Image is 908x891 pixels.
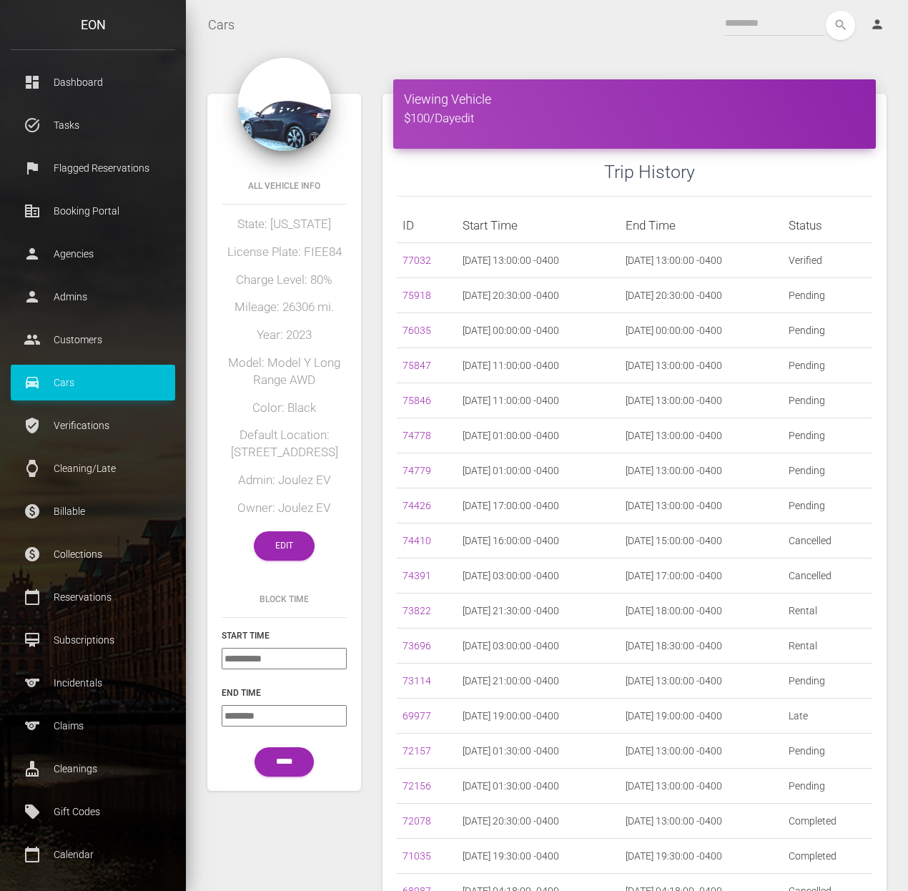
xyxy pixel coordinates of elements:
[222,400,347,417] h5: Color: Black
[403,570,431,581] a: 74391
[620,769,783,804] td: [DATE] 13:00:00 -0400
[11,236,175,272] a: person Agencies
[783,418,872,453] td: Pending
[222,629,347,642] h6: Start Time
[620,734,783,769] td: [DATE] 13:00:00 -0400
[457,453,620,488] td: [DATE] 01:00:00 -0400
[21,844,164,865] p: Calendar
[403,360,431,371] a: 75847
[783,523,872,558] td: Cancelled
[457,313,620,348] td: [DATE] 00:00:00 -0400
[403,325,431,336] a: 76035
[783,734,872,769] td: Pending
[222,299,347,316] h5: Mileage: 26306 mi.
[11,665,175,701] a: sports Incidentals
[222,216,347,233] h5: State: [US_STATE]
[457,558,620,594] td: [DATE] 03:00:00 -0400
[457,383,620,418] td: [DATE] 11:00:00 -0400
[604,159,872,184] h3: Trip History
[11,837,175,872] a: calendar_today Calendar
[620,383,783,418] td: [DATE] 13:00:00 -0400
[404,110,865,127] h5: $100/Day
[620,629,783,664] td: [DATE] 18:30:00 -0400
[254,531,315,561] a: Edit
[457,804,620,839] td: [DATE] 20:30:00 -0400
[222,272,347,289] h5: Charge Level: 80%
[783,699,872,734] td: Late
[403,675,431,686] a: 73114
[620,664,783,699] td: [DATE] 13:00:00 -0400
[21,458,164,479] p: Cleaning/Late
[21,329,164,350] p: Customers
[457,523,620,558] td: [DATE] 16:00:00 -0400
[403,465,431,476] a: 74779
[21,715,164,737] p: Claims
[783,629,872,664] td: Rental
[620,278,783,313] td: [DATE] 20:30:00 -0400
[455,111,474,125] a: edit
[21,415,164,436] p: Verifications
[11,150,175,186] a: flag Flagged Reservations
[222,355,347,389] h5: Model: Model Y Long Range AWD
[457,348,620,383] td: [DATE] 11:00:00 -0400
[222,593,347,606] h6: Block Time
[620,594,783,629] td: [DATE] 18:00:00 -0400
[403,710,431,722] a: 69977
[620,488,783,523] td: [DATE] 13:00:00 -0400
[11,794,175,830] a: local_offer Gift Codes
[222,427,347,461] h5: Default Location: [STREET_ADDRESS]
[222,179,347,192] h6: All Vehicle Info
[208,7,235,43] a: Cars
[21,629,164,651] p: Subscriptions
[403,430,431,441] a: 74778
[826,11,855,40] button: search
[21,758,164,779] p: Cleanings
[11,493,175,529] a: paid Billable
[783,804,872,839] td: Completed
[457,243,620,278] td: [DATE] 13:00:00 -0400
[222,686,347,699] h6: End Time
[403,500,431,511] a: 74426
[397,208,457,243] th: ID
[457,208,620,243] th: Start Time
[222,472,347,489] h5: Admin: Joulez EV
[21,801,164,822] p: Gift Codes
[620,453,783,488] td: [DATE] 13:00:00 -0400
[222,244,347,261] h5: License Plate: FIEE84
[222,327,347,344] h5: Year: 2023
[403,815,431,827] a: 72078
[457,839,620,874] td: [DATE] 19:30:00 -0400
[783,769,872,804] td: Pending
[457,594,620,629] td: [DATE] 21:30:00 -0400
[11,107,175,143] a: task_alt Tasks
[620,839,783,874] td: [DATE] 19:30:00 -0400
[403,780,431,792] a: 72156
[11,536,175,572] a: paid Collections
[21,672,164,694] p: Incidentals
[403,535,431,546] a: 74410
[783,594,872,629] td: Rental
[21,72,164,93] p: Dashboard
[783,243,872,278] td: Verified
[403,290,431,301] a: 75918
[11,622,175,658] a: card_membership Subscriptions
[21,543,164,565] p: Collections
[11,579,175,615] a: calendar_today Reservations
[403,395,431,406] a: 75846
[783,488,872,523] td: Pending
[403,640,431,651] a: 73696
[11,322,175,358] a: people Customers
[21,286,164,307] p: Admins
[620,804,783,839] td: [DATE] 13:00:00 -0400
[783,278,872,313] td: Pending
[457,699,620,734] td: [DATE] 19:00:00 -0400
[870,17,884,31] i: person
[11,279,175,315] a: person Admins
[783,839,872,874] td: Completed
[620,418,783,453] td: [DATE] 13:00:00 -0400
[620,699,783,734] td: [DATE] 19:00:00 -0400
[783,348,872,383] td: Pending
[783,383,872,418] td: Pending
[403,255,431,266] a: 77032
